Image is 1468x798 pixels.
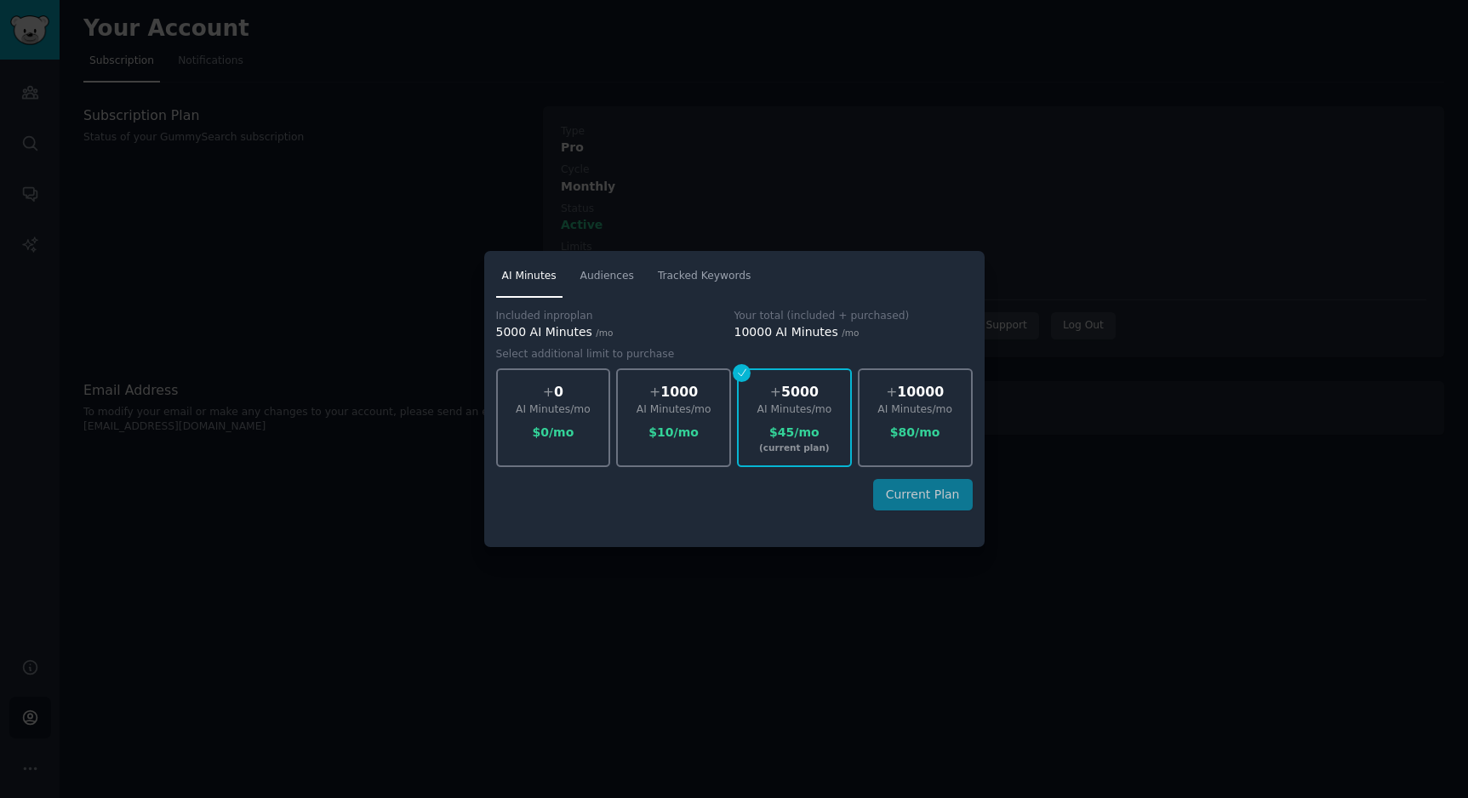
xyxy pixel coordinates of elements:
[618,424,729,442] div: $ 10 /mo
[781,384,819,400] span: 5000
[498,402,609,418] div: AI Minutes /mo
[543,384,554,400] span: +
[734,309,910,324] div: Your total (included + purchased)
[580,269,634,284] span: Audiences
[596,328,613,338] span: /mo
[554,384,563,400] span: 0
[649,384,660,400] span: +
[734,323,973,341] div: 10000 AI Minutes
[652,263,757,298] a: Tracked Keywords
[496,263,563,298] a: AI Minutes
[860,402,971,418] div: AI Minutes /mo
[660,384,698,400] span: 1000
[739,402,850,418] div: AI Minutes /mo
[496,323,734,341] div: 5000 AI Minutes
[739,424,850,442] div: $ 45 /mo
[574,263,640,298] a: Audiences
[842,328,859,338] span: /mo
[886,384,897,400] span: +
[496,309,593,324] div: Included in pro plan
[658,269,751,284] span: Tracked Keywords
[496,347,675,362] div: Select additional limit to purchase
[498,424,609,442] div: $ 0 /mo
[618,402,729,418] div: AI Minutes /mo
[770,384,781,400] span: +
[739,442,850,453] div: (current plan)
[860,424,971,442] div: $ 80 /mo
[897,384,944,400] span: 10000
[502,269,557,284] span: AI Minutes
